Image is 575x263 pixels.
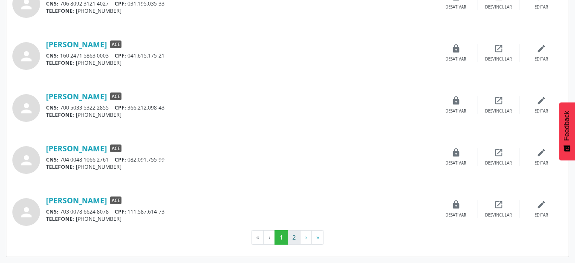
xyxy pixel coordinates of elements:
span: CNS: [46,52,58,59]
i: person [19,205,34,220]
span: TELEFONE: [46,111,74,118]
div: Desvincular [485,4,512,10]
button: Go to next page [300,230,312,245]
button: Feedback - Mostrar pesquisa [559,102,575,160]
i: lock [451,96,461,105]
i: open_in_new [494,44,503,53]
div: [PHONE_NUMBER] [46,163,435,171]
div: 704 0048 1066 2761 082.091.755-99 [46,156,435,163]
ul: Pagination [12,230,563,245]
i: edit [537,96,546,105]
span: CNS: [46,156,58,163]
i: edit [537,44,546,53]
div: Editar [535,108,548,114]
span: TELEFONE: [46,215,74,223]
div: Desativar [445,4,466,10]
div: Desvincular [485,56,512,62]
i: lock [451,148,461,157]
a: [PERSON_NAME] [46,40,107,49]
div: Desvincular [485,160,512,166]
span: ACE [110,145,121,152]
div: Editar [535,4,548,10]
i: open_in_new [494,96,503,105]
i: person [19,101,34,116]
i: lock [451,44,461,53]
span: CPF: [115,104,126,111]
a: [PERSON_NAME] [46,196,107,205]
i: open_in_new [494,200,503,209]
span: ACE [110,197,121,204]
span: Feedback [563,111,571,141]
div: [PHONE_NUMBER] [46,7,435,14]
div: Desvincular [485,212,512,218]
button: Go to last page [311,230,324,245]
a: [PERSON_NAME] [46,144,107,153]
span: CNS: [46,104,58,111]
div: 703 0078 6624 8078 111.587.614-73 [46,208,435,215]
i: person [19,49,34,64]
div: Desativar [445,108,466,114]
i: open_in_new [494,148,503,157]
div: [PHONE_NUMBER] [46,111,435,118]
span: CPF: [115,208,126,215]
span: CNS: [46,208,58,215]
div: [PHONE_NUMBER] [46,215,435,223]
div: Desativar [445,160,466,166]
div: 160 2471 5863 0003 041.615.175-21 [46,52,435,59]
div: Editar [535,56,548,62]
button: Go to page 2 [287,230,301,245]
div: Editar [535,212,548,218]
span: TELEFONE: [46,59,74,66]
div: Editar [535,160,548,166]
div: [PHONE_NUMBER] [46,59,435,66]
span: TELEFONE: [46,7,74,14]
span: ACE [110,40,121,48]
a: [PERSON_NAME] [46,92,107,101]
span: ACE [110,92,121,100]
span: TELEFONE: [46,163,74,171]
i: lock [451,200,461,209]
span: CPF: [115,52,126,59]
button: Go to page 1 [274,230,288,245]
i: edit [537,148,546,157]
div: 700 5033 5322 2855 366.212.098-43 [46,104,435,111]
span: CPF: [115,156,126,163]
div: Desvincular [485,108,512,114]
i: edit [537,200,546,209]
div: Desativar [445,212,466,218]
i: person [19,153,34,168]
div: Desativar [445,56,466,62]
